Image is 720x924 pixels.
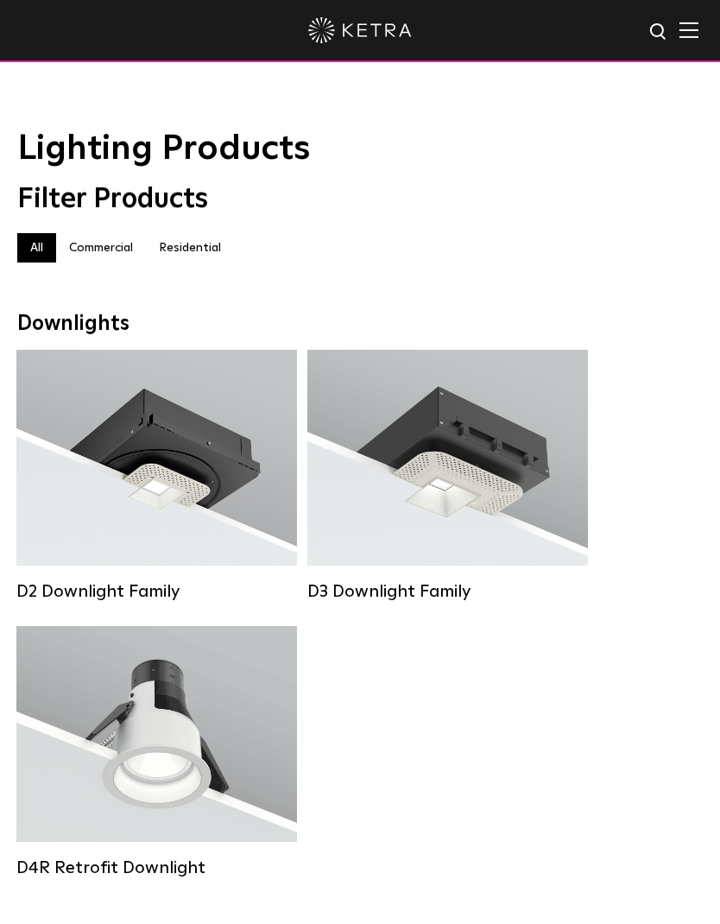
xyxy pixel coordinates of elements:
span: Lighting Products [17,131,310,166]
img: Hamburger%20Nav.svg [679,22,698,38]
div: D2 Downlight Family [16,581,297,602]
div: D4R Retrofit Downlight [16,858,297,878]
a: D2 Downlight Family Lumen Output:1200Colors:White / Black / Gloss Black / Silver / Bronze / Silve... [16,350,297,600]
a: D3 Downlight Family Lumen Output:700 / 900 / 1100Colors:White / Black / Silver / Bronze / Paintab... [307,350,588,600]
img: search icon [648,22,670,43]
div: Downlights [17,312,703,337]
label: Residential [146,233,234,263]
div: Filter Products [17,183,703,216]
div: D3 Downlight Family [307,581,588,602]
label: Commercial [56,233,146,263]
label: All [17,233,56,263]
a: D4R Retrofit Downlight Lumen Output:800Colors:White / BlackBeam Angles:15° / 25° / 40° / 60°Watta... [16,626,297,877]
img: ketra-logo-2019-white [308,17,412,43]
